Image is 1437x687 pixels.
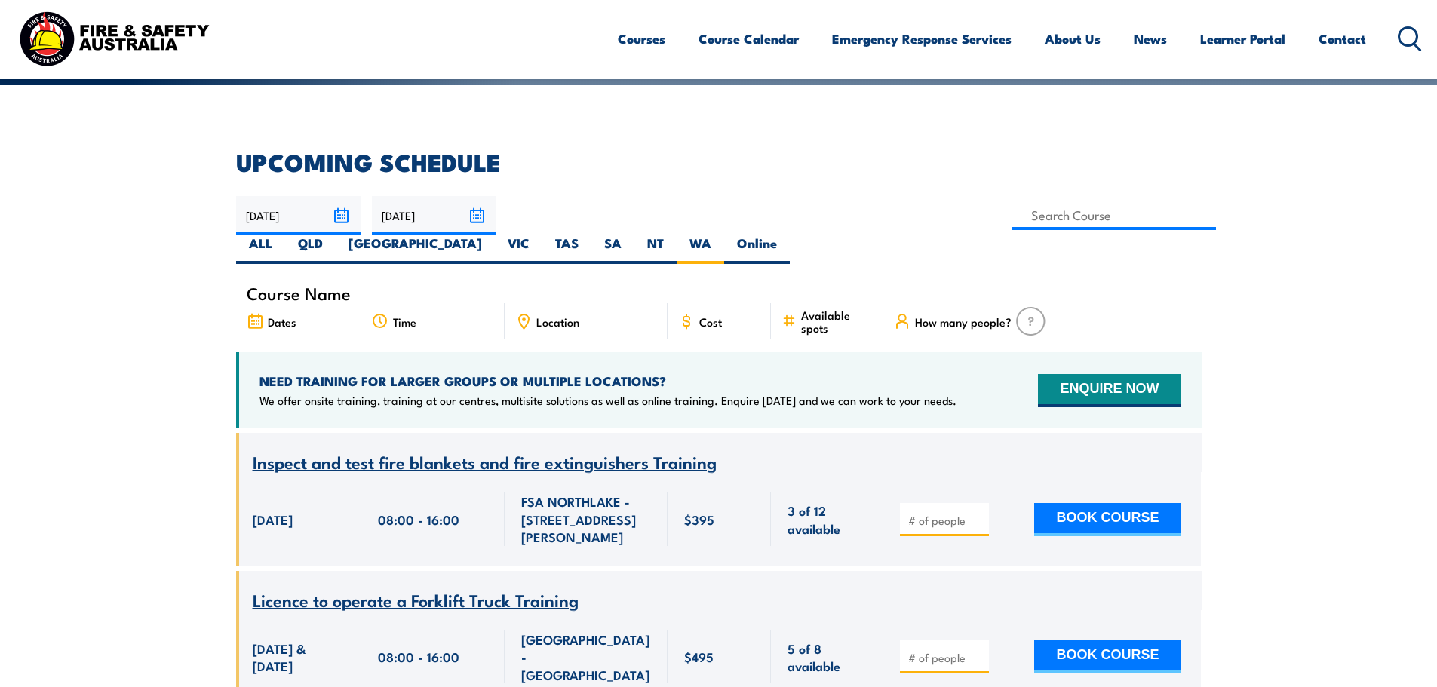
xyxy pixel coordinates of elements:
span: Time [393,315,416,328]
button: BOOK COURSE [1034,503,1181,536]
span: Course Name [247,287,351,299]
a: Licence to operate a Forklift Truck Training [253,591,579,610]
a: Courses [618,19,665,59]
label: TAS [542,235,591,264]
input: # of people [908,513,984,528]
span: Location [536,315,579,328]
a: Inspect and test fire blankets and fire extinguishers Training [253,453,717,472]
input: To date [372,196,496,235]
label: ALL [236,235,285,264]
label: [GEOGRAPHIC_DATA] [336,235,495,264]
span: 08:00 - 16:00 [378,648,459,665]
a: News [1134,19,1167,59]
span: How many people? [915,315,1012,328]
span: 5 of 8 available [788,639,867,675]
span: Cost [699,315,722,328]
a: Learner Portal [1200,19,1285,59]
span: Licence to operate a Forklift Truck Training [253,587,579,612]
h4: NEED TRAINING FOR LARGER GROUPS OR MULTIPLE LOCATIONS? [259,373,956,389]
button: BOOK COURSE [1034,640,1181,673]
label: WA [677,235,724,264]
label: VIC [495,235,542,264]
label: Online [724,235,790,264]
span: Inspect and test fire blankets and fire extinguishers Training [253,449,717,474]
a: Contact [1319,19,1366,59]
label: SA [591,235,634,264]
span: Dates [268,315,296,328]
span: [DATE] [253,511,293,528]
h2: UPCOMING SCHEDULE [236,151,1202,172]
span: $495 [684,648,714,665]
span: Available spots [801,308,873,334]
span: [DATE] & [DATE] [253,639,345,675]
span: FSA NORTHLAKE - [STREET_ADDRESS][PERSON_NAME] [521,492,651,545]
span: $395 [684,511,714,528]
a: Emergency Response Services [832,19,1012,59]
input: Search Course [1012,201,1217,230]
label: NT [634,235,677,264]
input: # of people [908,650,984,665]
p: We offer onsite training, training at our centres, multisite solutions as well as online training... [259,393,956,408]
button: ENQUIRE NOW [1038,374,1181,407]
span: [GEOGRAPHIC_DATA] - [GEOGRAPHIC_DATA] [521,630,651,683]
span: 08:00 - 16:00 [378,511,459,528]
input: From date [236,196,361,235]
a: Course Calendar [699,19,799,59]
label: QLD [285,235,336,264]
a: About Us [1045,19,1101,59]
span: 3 of 12 available [788,501,867,537]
